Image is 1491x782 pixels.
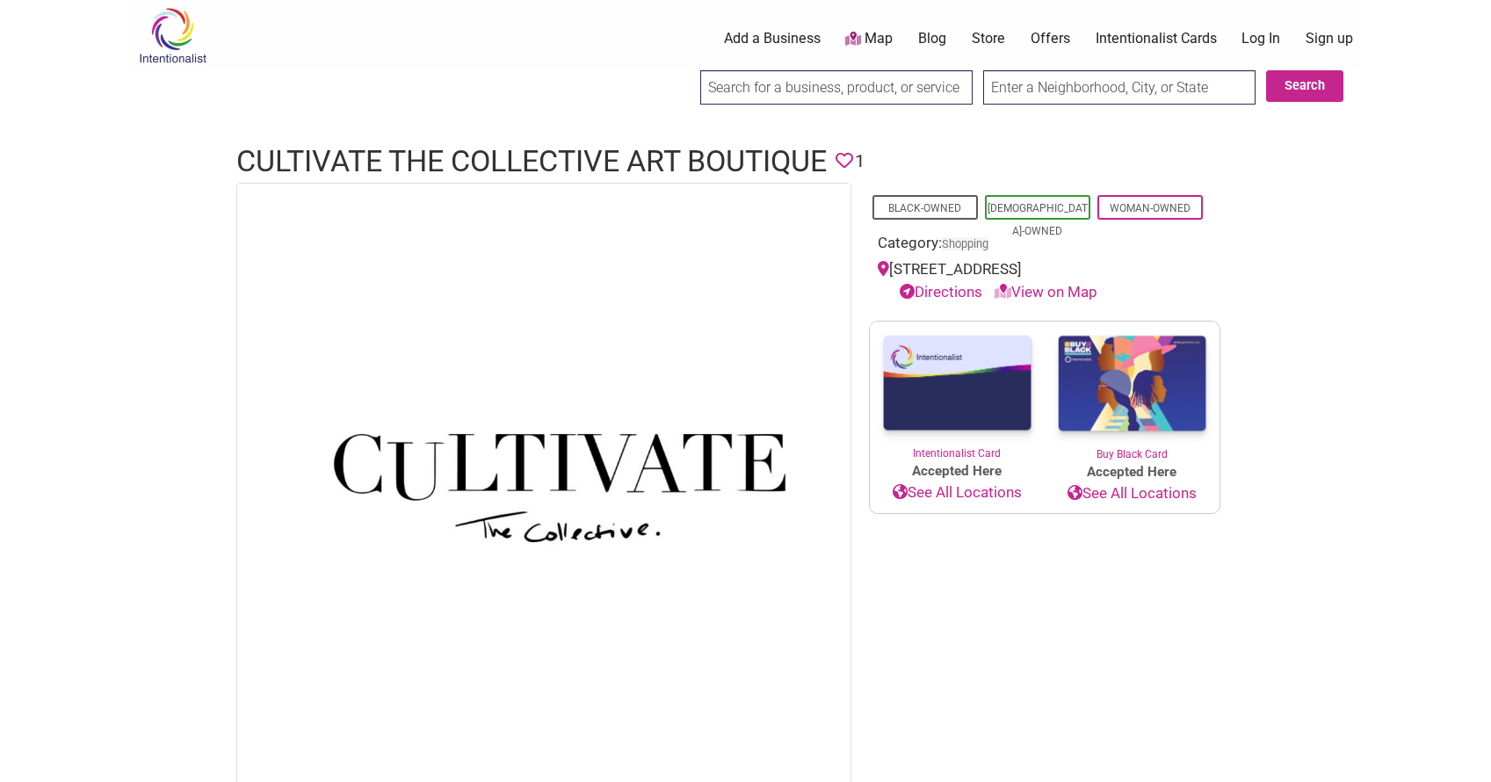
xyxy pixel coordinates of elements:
a: Add a Business [724,29,821,48]
input: Enter a Neighborhood, City, or State [983,70,1256,105]
a: Directions [900,283,982,300]
a: Store [972,29,1005,48]
span: Accepted Here [870,461,1045,482]
span: Accepted Here [1045,462,1220,482]
a: [DEMOGRAPHIC_DATA]-Owned [988,202,1088,237]
div: Category: [878,232,1212,259]
a: See All Locations [1045,482,1220,505]
a: Offers [1031,29,1070,48]
a: Shopping [942,237,988,250]
span: 1 [855,148,865,175]
a: Buy Black Card [1045,322,1220,462]
a: Woman-Owned [1110,202,1191,214]
a: Intentionalist Card [870,322,1045,461]
img: Intentionalist [131,7,214,64]
a: Sign up [1306,29,1353,48]
a: Map [845,29,893,49]
button: Search [1266,70,1343,102]
div: [STREET_ADDRESS] [878,258,1212,303]
a: View on Map [995,283,1097,300]
input: Search for a business, product, or service [700,70,973,105]
span: You must be logged in to save favorites. [836,148,853,175]
a: Log In [1241,29,1280,48]
a: Intentionalist Cards [1096,29,1217,48]
img: Intentionalist Card [870,322,1045,445]
img: Buy Black Card [1045,322,1220,446]
h1: CULTIVATE The Collective Art Boutique [236,141,827,183]
a: Black-Owned [888,202,961,214]
a: Blog [918,29,946,48]
a: See All Locations [870,482,1045,504]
